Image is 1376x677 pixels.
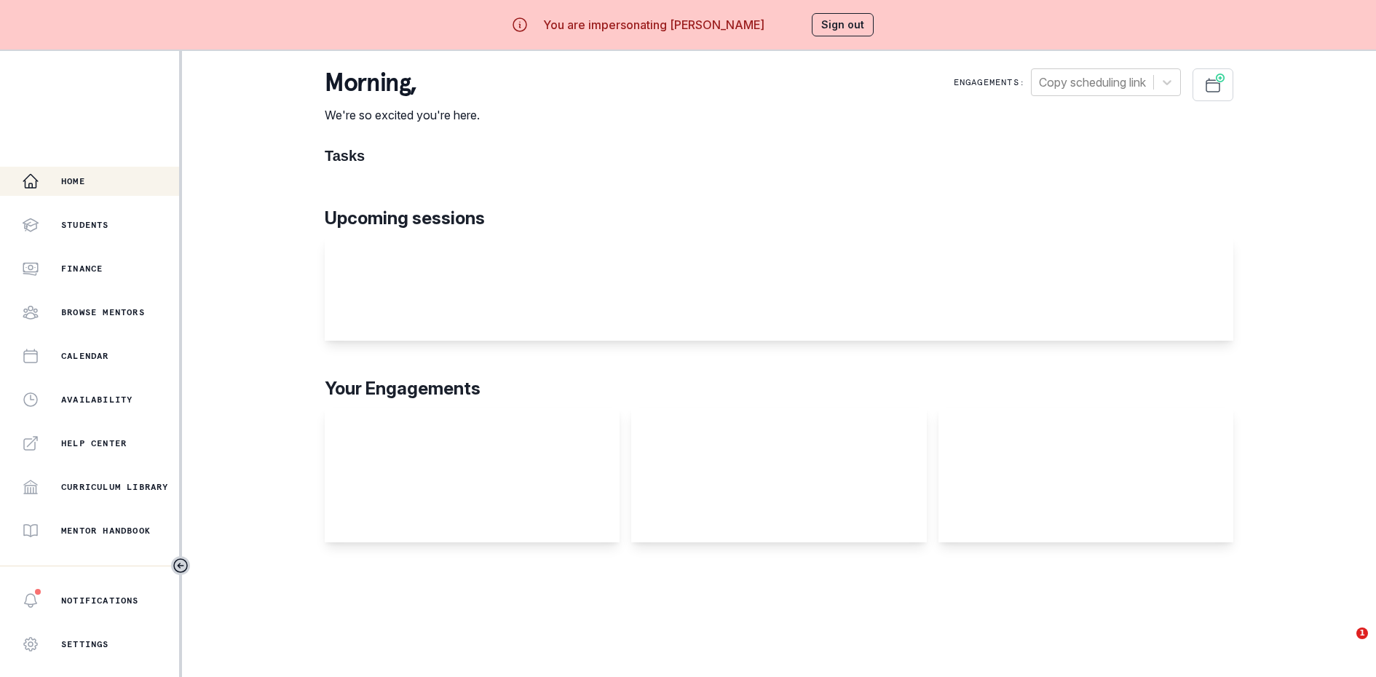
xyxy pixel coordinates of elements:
[61,219,109,231] p: Students
[954,76,1025,88] p: Engagements:
[61,438,127,449] p: Help Center
[61,481,169,493] p: Curriculum Library
[61,595,139,606] p: Notifications
[61,350,109,362] p: Calendar
[61,263,103,274] p: Finance
[325,68,480,98] p: morning ,
[325,205,1233,231] p: Upcoming sessions
[1326,627,1361,662] iframe: Intercom live chat
[1356,627,1368,639] span: 1
[61,638,109,650] p: Settings
[61,175,85,187] p: Home
[1193,68,1233,101] button: Schedule Sessions
[52,84,128,108] img: Curious Cardinals Logo
[61,306,145,318] p: Browse Mentors
[543,16,764,33] p: You are impersonating [PERSON_NAME]
[61,394,133,405] p: Availability
[325,376,1233,402] p: Your Engagements
[325,147,1233,165] h1: Tasks
[61,525,151,537] p: Mentor Handbook
[812,13,874,36] button: Sign out
[171,556,190,575] button: Toggle sidebar
[325,106,480,124] p: We're so excited you're here.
